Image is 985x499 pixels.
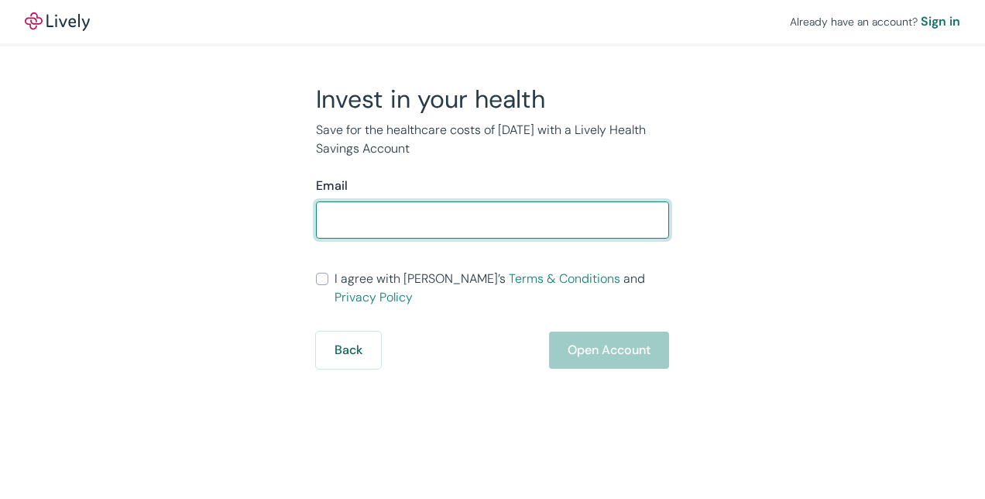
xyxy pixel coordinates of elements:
[25,12,90,31] a: LivelyLively
[316,332,381,369] button: Back
[316,84,669,115] h2: Invest in your health
[25,12,90,31] img: Lively
[921,12,960,31] a: Sign in
[509,270,620,287] a: Terms & Conditions
[316,121,669,158] p: Save for the healthcare costs of [DATE] with a Lively Health Savings Account
[790,12,960,31] div: Already have an account?
[335,270,669,307] span: I agree with [PERSON_NAME]’s and
[335,289,413,305] a: Privacy Policy
[316,177,348,195] label: Email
